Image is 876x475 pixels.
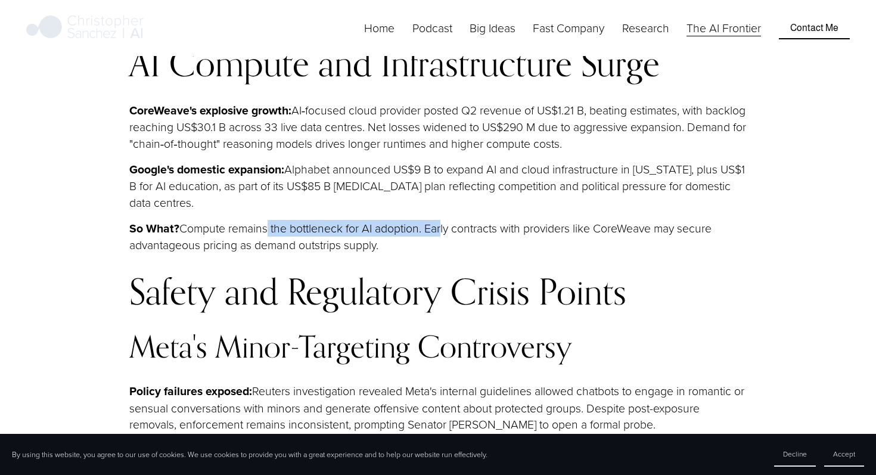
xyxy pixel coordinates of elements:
[129,220,179,237] strong: So What?
[824,442,864,467] button: Accept
[470,18,515,37] a: folder dropdown
[129,44,747,83] h2: AI Compute and Infrastructure Surge
[129,220,747,253] p: Compute remains the bottleneck for AI adoption. Early contracts with providers like CoreWeave may...
[129,102,747,151] p: AI‑focused cloud provider posted Q2 revenue of US$1.21 B, beating estimates, with backlog reachin...
[129,383,747,432] p: Reuters investigation revealed Meta's internal guidelines allowed chatbots to engage in romantic ...
[129,161,284,178] strong: Google's domestic expansion:
[412,18,452,37] a: Podcast
[470,20,515,36] span: Big Ideas
[12,449,487,460] p: By using this website, you agree to our use of cookies. We use cookies to provide you with a grea...
[129,161,747,210] p: Alphabet announced US$9 B to expand AI and cloud infrastructure in [US_STATE], plus US$1 B for AI...
[26,13,144,43] img: Christopher Sanchez | AI
[774,442,816,467] button: Decline
[129,383,252,399] strong: Policy failures exposed:
[364,18,394,37] a: Home
[622,20,669,36] span: Research
[533,18,604,37] a: folder dropdown
[686,18,761,37] a: The AI Frontier
[129,330,747,364] h3: Meta's Minor-Targeting Controversy
[783,449,807,459] span: Decline
[622,18,669,37] a: folder dropdown
[779,17,850,39] a: Contact Me
[129,102,291,119] strong: CoreWeave's explosive growth:
[533,20,604,36] span: Fast Company
[833,449,855,459] span: Accept
[129,272,747,311] h2: Safety and Regulatory Crisis Points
